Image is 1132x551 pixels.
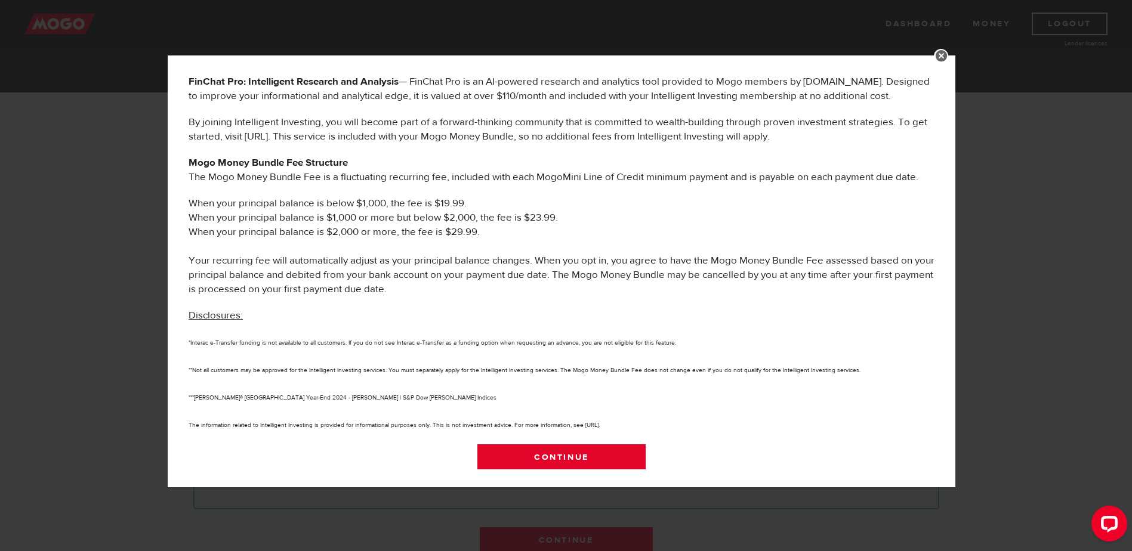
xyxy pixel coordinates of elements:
[477,444,646,469] a: Continue
[189,211,934,225] li: When your principal balance is $1,000 or more but below $2,000, the fee is $23.99.
[189,196,934,211] li: When your principal balance is below $1,000, the fee is $19.99.
[189,309,243,322] u: Disclosures:
[189,75,399,88] b: FinChat Pro: Intelligent Research and Analysis
[189,366,860,374] small: **Not all customers may be approved for the Intelligent Investing services. You must separately a...
[189,156,934,184] p: The Mogo Money Bundle Fee is a fluctuating recurring fee, included with each MogoMini Line of Cre...
[189,115,934,144] p: By joining Intelligent Investing, you will become part of a forward-thinking community that is co...
[189,394,496,401] small: ***[PERSON_NAME]® [GEOGRAPHIC_DATA] Year-End 2024 - [PERSON_NAME] | S&P Dow [PERSON_NAME] Indices
[189,339,676,346] small: *Interac e-Transfer funding is not available to all customers. If you do not see Interac e-Transf...
[189,156,348,169] b: Mogo Money Bundle Fee Structure
[189,421,600,429] small: The information related to Intelligent Investing is provided for informational purposes only. Thi...
[189,225,934,253] li: When your principal balance is $2,000 or more, the fee is $29.99.
[189,75,934,103] p: — FinChat Pro is an AI-powered research and analytics tool provided to Mogo members by [DOMAIN_NA...
[1082,501,1132,551] iframe: LiveChat chat widget
[189,253,934,296] p: Your recurring fee will automatically adjust as your principal balance changes. When you opt in, ...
